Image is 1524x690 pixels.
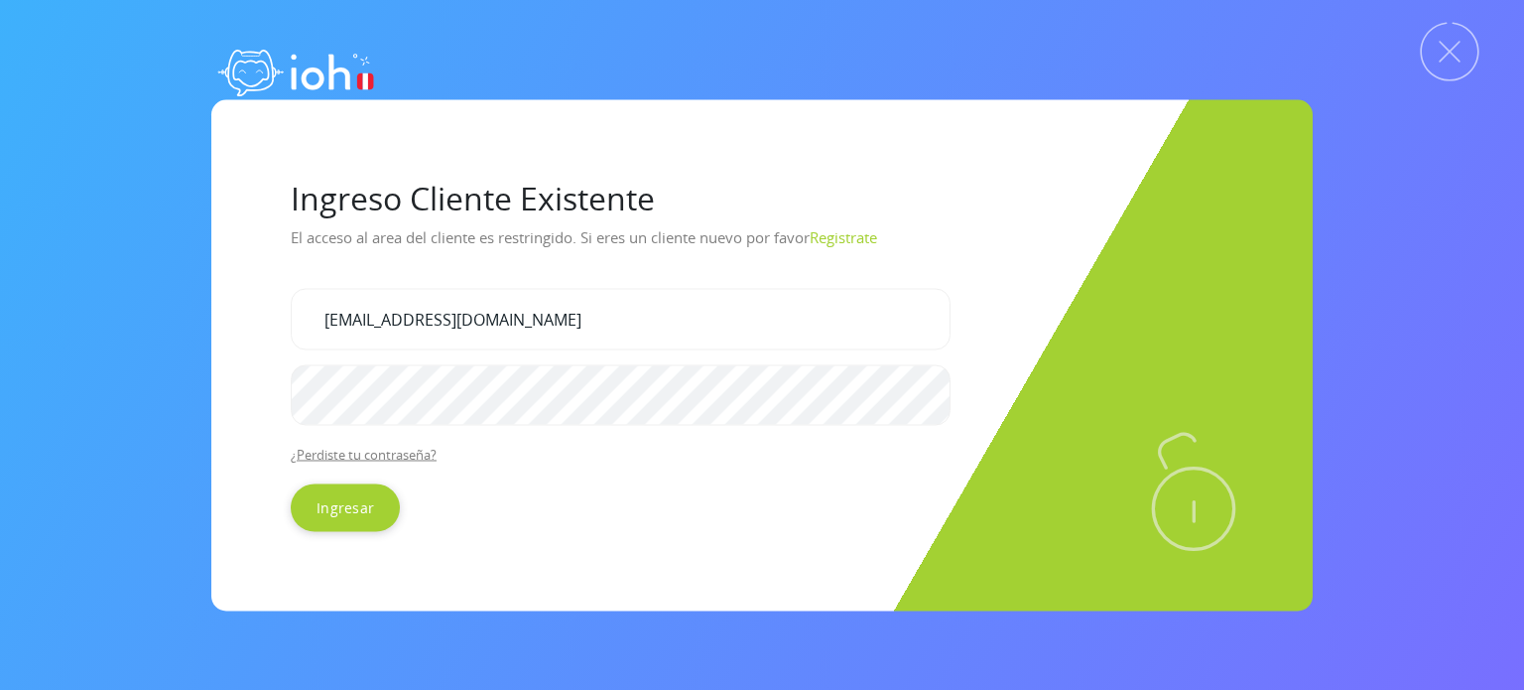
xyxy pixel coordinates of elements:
h1: Ingreso Cliente Existente [291,179,1233,216]
input: Ingresar [291,484,400,532]
img: Cerrar [1420,22,1479,81]
input: Tu correo [291,288,951,349]
a: Registrate [810,226,877,246]
a: ¿Perdiste tu contraseña? [291,446,437,464]
img: logo [211,30,380,109]
p: El acceso al area del cliente es restringido. Si eres un cliente nuevo por favor [291,220,1233,272]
